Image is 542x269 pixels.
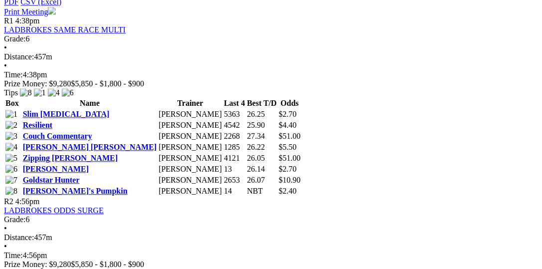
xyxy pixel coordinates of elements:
th: Trainer [158,98,223,108]
span: $5.50 [279,143,297,151]
td: [PERSON_NAME] [158,120,223,130]
div: 4:56pm [4,251,538,260]
span: $4.40 [279,121,297,129]
th: Odds [278,98,301,108]
span: $2.70 [279,165,297,173]
span: 4:38pm [15,16,40,25]
div: 6 [4,215,538,224]
td: 14 [224,186,246,196]
img: 6 [5,165,17,174]
td: [PERSON_NAME] [158,131,223,141]
span: Box [5,99,19,107]
td: NBT [247,186,277,196]
span: $2.70 [279,110,297,118]
td: [PERSON_NAME] [158,164,223,174]
a: [PERSON_NAME] [PERSON_NAME] [23,143,157,151]
img: 6 [62,88,74,97]
img: 2 [5,121,17,130]
a: Resilient [23,121,53,129]
span: Time: [4,251,23,260]
div: Prize Money: $9,280 [4,79,538,88]
a: LADBROKES ODDS SURGE [4,206,104,215]
span: Tips [4,88,18,97]
span: $5,850 - $1,800 - $900 [71,260,144,269]
td: 26.05 [247,153,277,163]
td: 2653 [224,175,246,185]
td: 26.25 [247,109,277,119]
div: 457m [4,52,538,61]
td: 13 [224,164,246,174]
div: 457m [4,233,538,242]
span: Time: [4,70,23,79]
span: Grade: [4,215,26,224]
span: Distance: [4,52,34,61]
span: Distance: [4,233,34,242]
span: Grade: [4,34,26,43]
a: Print Meeting [4,7,56,16]
td: 5363 [224,109,246,119]
span: • [4,224,7,233]
a: Couch Commentary [23,132,92,140]
td: [PERSON_NAME] [158,175,223,185]
td: 2268 [224,131,246,141]
span: • [4,61,7,70]
img: 1 [34,88,46,97]
img: printer.svg [48,6,56,14]
a: Zipping [PERSON_NAME] [23,154,118,162]
img: 4 [5,143,17,152]
img: 5 [5,154,17,163]
td: 1285 [224,142,246,152]
a: Slim [MEDICAL_DATA] [23,110,110,118]
td: [PERSON_NAME] [158,142,223,152]
span: R2 [4,197,13,206]
span: 4:56pm [15,197,40,206]
td: 4121 [224,153,246,163]
img: 4 [48,88,60,97]
img: 1 [5,110,17,119]
td: 26.14 [247,164,277,174]
td: [PERSON_NAME] [158,109,223,119]
span: R1 [4,16,13,25]
td: 26.07 [247,175,277,185]
th: Name [22,98,157,108]
div: 4:38pm [4,70,538,79]
img: 8 [5,187,17,196]
span: $10.90 [279,176,301,184]
th: Last 4 [224,98,246,108]
a: [PERSON_NAME] [23,165,89,173]
img: 8 [20,88,32,97]
span: $51.00 [279,132,301,140]
td: [PERSON_NAME] [158,153,223,163]
td: 26.22 [247,142,277,152]
span: $51.00 [279,154,301,162]
span: $5,850 - $1,800 - $900 [71,79,144,88]
a: [PERSON_NAME]'s Pumpkin [23,187,128,195]
span: $2.40 [279,187,297,195]
td: 25.90 [247,120,277,130]
div: Prize Money: $9,280 [4,260,538,269]
a: Goldstar Hunter [23,176,80,184]
div: 6 [4,34,538,43]
td: 27.34 [247,131,277,141]
span: • [4,242,7,251]
img: 7 [5,176,17,185]
th: Best T/D [247,98,277,108]
img: 3 [5,132,17,141]
td: 4542 [224,120,246,130]
a: LADBROKES SAME RACE MULTI [4,25,126,34]
td: [PERSON_NAME] [158,186,223,196]
span: • [4,43,7,52]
